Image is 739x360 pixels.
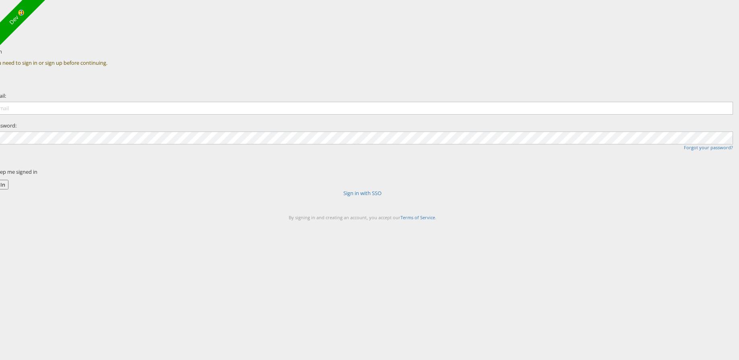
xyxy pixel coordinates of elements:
[343,189,382,197] a: Sign in with SSO
[400,214,435,220] a: Terms of Service
[684,144,733,150] a: Forgot your password?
